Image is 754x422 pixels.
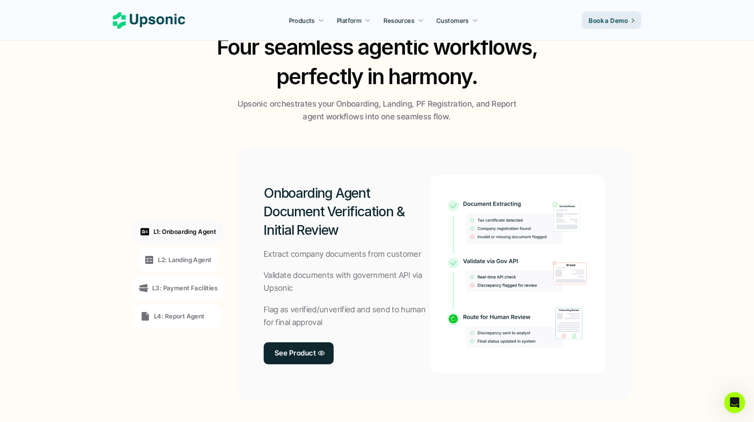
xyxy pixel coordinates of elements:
a: See Product [264,342,334,364]
p: Resources [384,16,415,25]
h2: Onboarding Agent Document Verification & Initial Review [264,184,430,239]
a: Book a Demo [582,11,641,29]
p: Validate documents with government API via Upsonic [264,269,430,295]
p: Customers [437,16,469,25]
p: L2: Landing Agent [158,255,211,264]
p: Extract company documents from customer [264,248,421,261]
h2: Four seamless agentic workflows, perfectly in harmony. [208,32,546,91]
p: Platform [337,16,361,25]
a: Products [283,12,329,28]
iframe: Intercom live chat [724,392,745,413]
p: Book a Demo [589,16,628,25]
p: L4: Report Agent [154,311,205,321]
p: Upsonic orchestrates your Onboarding, Landing, PF Registration, and Report agent workflows into o... [234,98,520,123]
p: L3: Payment Facilities [152,283,217,292]
p: L1: Onboarding Agent [154,227,216,236]
p: Flag as verified/unverified and send to human for final approval [264,304,430,329]
p: See Product [275,347,316,359]
p: Products [289,16,315,25]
